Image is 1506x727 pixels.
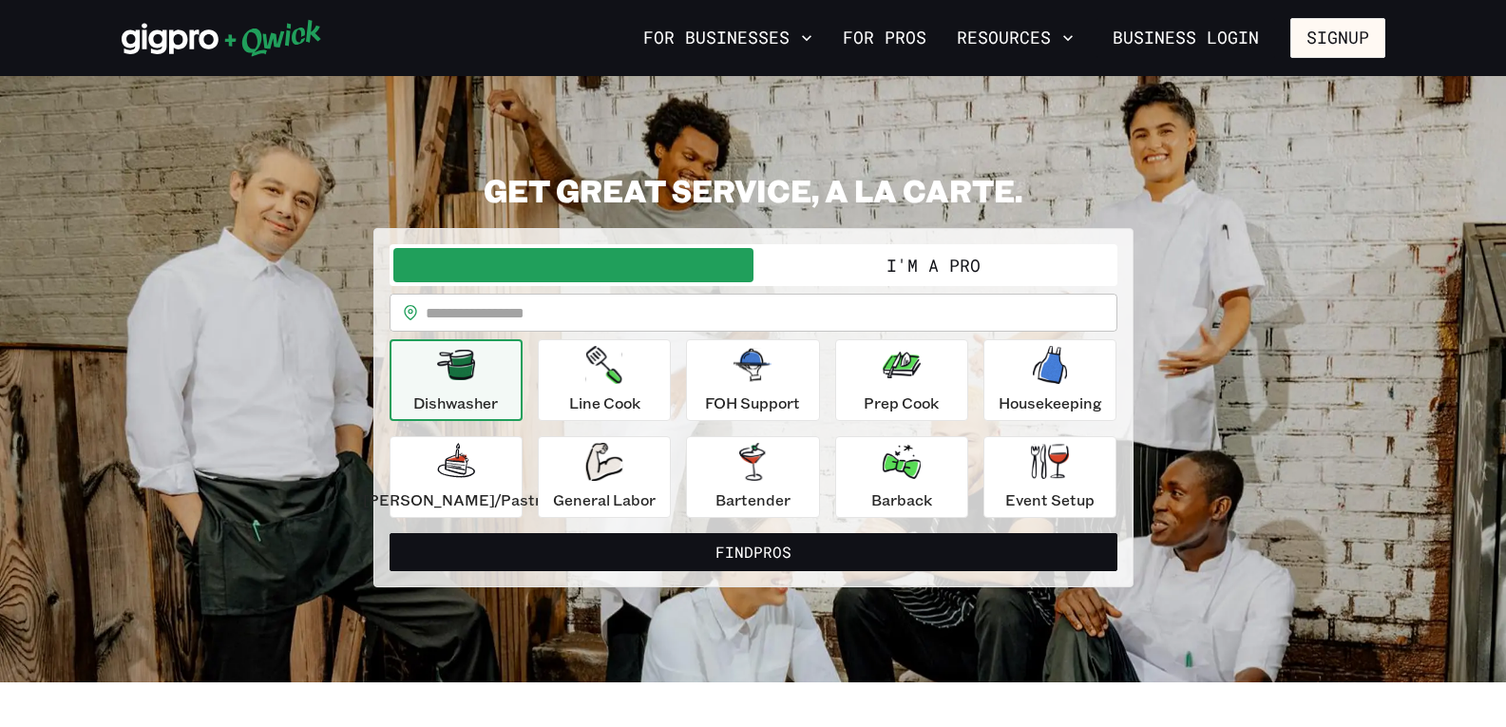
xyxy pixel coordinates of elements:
[715,488,791,511] p: Bartender
[390,533,1117,571] button: FindPros
[1005,488,1095,511] p: Event Setup
[636,22,820,54] button: For Businesses
[686,339,819,421] button: FOH Support
[390,436,523,518] button: [PERSON_NAME]/Pastry
[864,392,939,414] p: Prep Cook
[1290,18,1385,58] button: Signup
[393,248,753,282] button: I'm a Business
[753,248,1114,282] button: I'm a Pro
[538,436,671,518] button: General Labor
[538,339,671,421] button: Line Cook
[835,436,968,518] button: Barback
[835,22,934,54] a: For Pros
[983,436,1116,518] button: Event Setup
[705,392,800,414] p: FOH Support
[373,171,1134,209] h2: GET GREAT SERVICE, A LA CARTE.
[983,339,1116,421] button: Housekeeping
[569,392,640,414] p: Line Cook
[871,488,932,511] p: Barback
[835,339,968,421] button: Prep Cook
[363,488,549,511] p: [PERSON_NAME]/Pastry
[413,392,498,414] p: Dishwasher
[1096,18,1275,58] a: Business Login
[553,488,656,511] p: General Labor
[390,339,523,421] button: Dishwasher
[999,392,1102,414] p: Housekeeping
[686,436,819,518] button: Bartender
[949,22,1081,54] button: Resources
